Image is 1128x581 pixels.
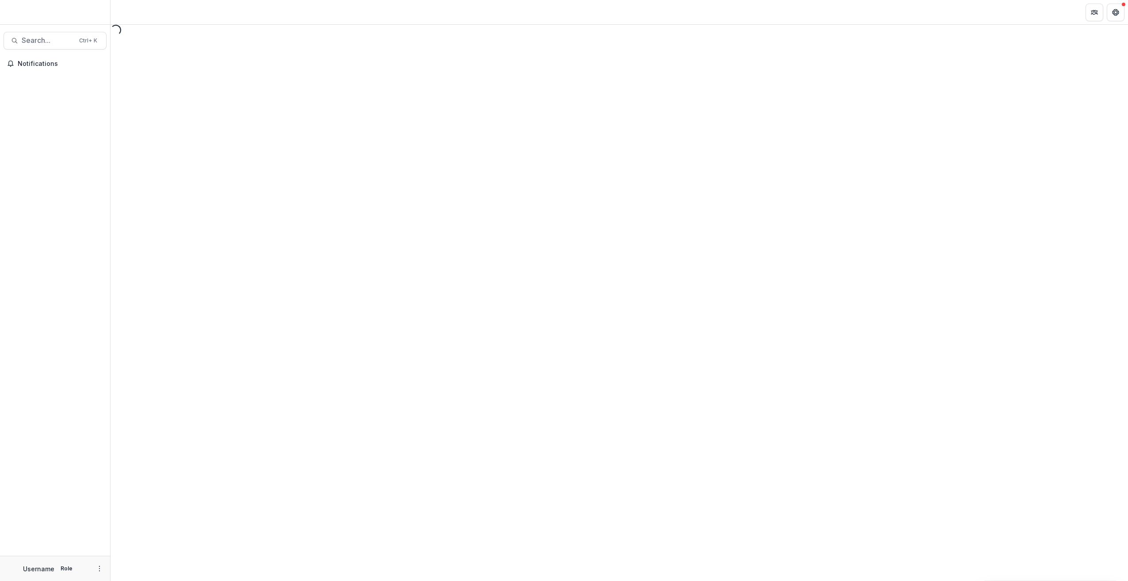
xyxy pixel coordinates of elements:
p: Role [58,565,75,573]
button: Notifications [4,57,107,71]
div: Ctrl + K [77,36,99,46]
button: Partners [1086,4,1103,21]
button: Search... [4,32,107,50]
button: More [94,563,105,574]
span: Notifications [18,60,103,68]
button: Get Help [1107,4,1124,21]
span: Search... [22,36,74,45]
p: Username [23,564,54,573]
